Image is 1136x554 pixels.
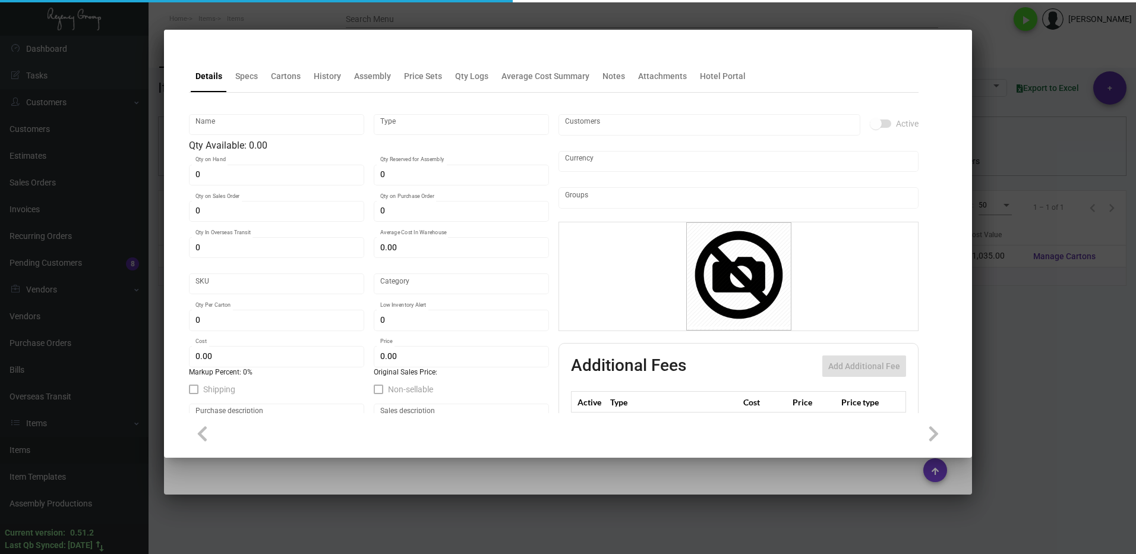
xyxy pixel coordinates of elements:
span: Active [896,117,919,131]
div: Hotel Portal [700,70,746,83]
div: Qty Logs [455,70,488,83]
div: Cartons [271,70,301,83]
th: Active [572,392,608,413]
div: Notes [602,70,625,83]
div: Qty Available: 0.00 [189,138,549,153]
div: Attachments [638,70,687,83]
th: Type [607,392,740,413]
div: 0.51.2 [70,527,94,539]
div: Details [195,70,222,83]
span: Add Additional Fee [828,361,900,371]
h2: Additional Fees [571,355,686,377]
div: Price Sets [404,70,442,83]
th: Cost [740,392,789,413]
input: Add new.. [565,193,913,203]
th: Price type [838,392,892,413]
div: History [314,70,341,83]
input: Add new.. [565,120,854,130]
button: Add Additional Fee [822,355,906,377]
div: Assembly [354,70,391,83]
span: Non-sellable [388,382,433,396]
div: Current version: [5,527,65,539]
div: Specs [235,70,258,83]
th: Price [790,392,838,413]
div: Average Cost Summary [501,70,589,83]
span: Shipping [203,382,235,396]
div: Last Qb Synced: [DATE] [5,539,93,552]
